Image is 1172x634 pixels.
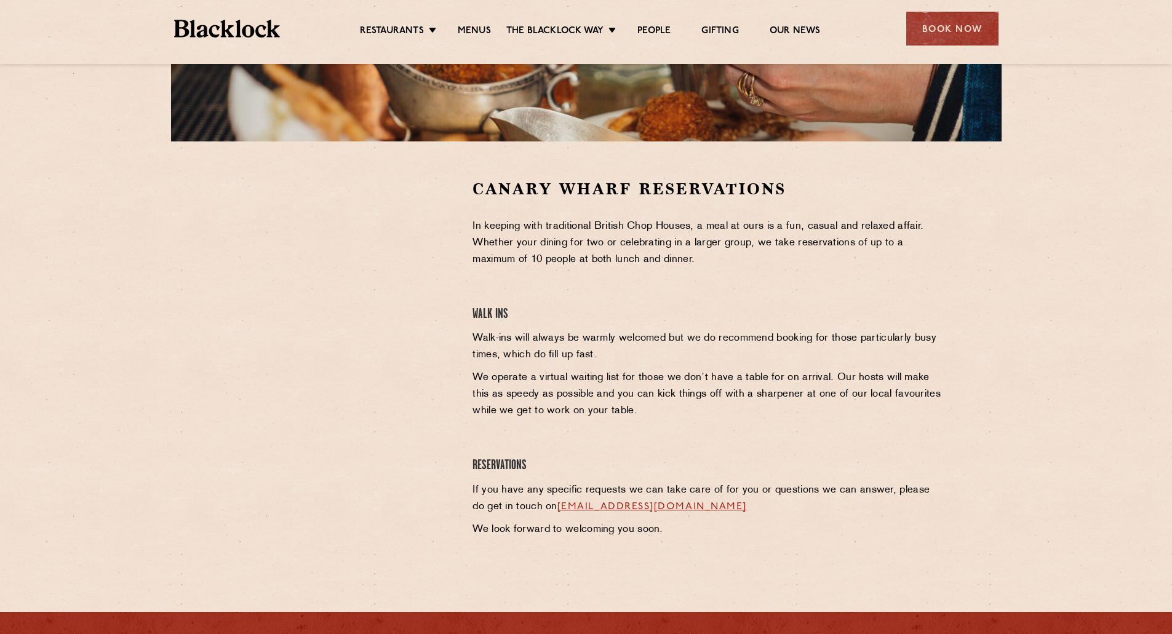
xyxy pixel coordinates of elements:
[472,521,944,538] p: We look forward to welcoming you soon.
[557,502,747,512] a: [EMAIL_ADDRESS][DOMAIN_NAME]
[472,458,944,474] h4: Reservations
[472,218,944,268] p: In keeping with traditional British Chop Houses, a meal at ours is a fun, casual and relaxed affa...
[906,12,999,46] div: Book Now
[472,370,944,419] p: We operate a virtual waiting list for those we don’t have a table for on arrival. Our hosts will ...
[506,25,604,39] a: The Blacklock Way
[637,25,671,39] a: People
[272,178,410,363] iframe: OpenTable make booking widget
[472,178,944,200] h2: Canary Wharf Reservations
[472,330,944,363] p: Walk-ins will always be warmly welcomed but we do recommend booking for those particularly busy t...
[458,25,491,39] a: Menus
[472,482,944,515] p: If you have any specific requests we can take care of for you or questions we can answer, please ...
[770,25,821,39] a: Our News
[174,20,281,38] img: BL_Textured_Logo-footer-cropped.svg
[360,25,424,39] a: Restaurants
[472,306,944,323] h4: Walk Ins
[701,25,738,39] a: Gifting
